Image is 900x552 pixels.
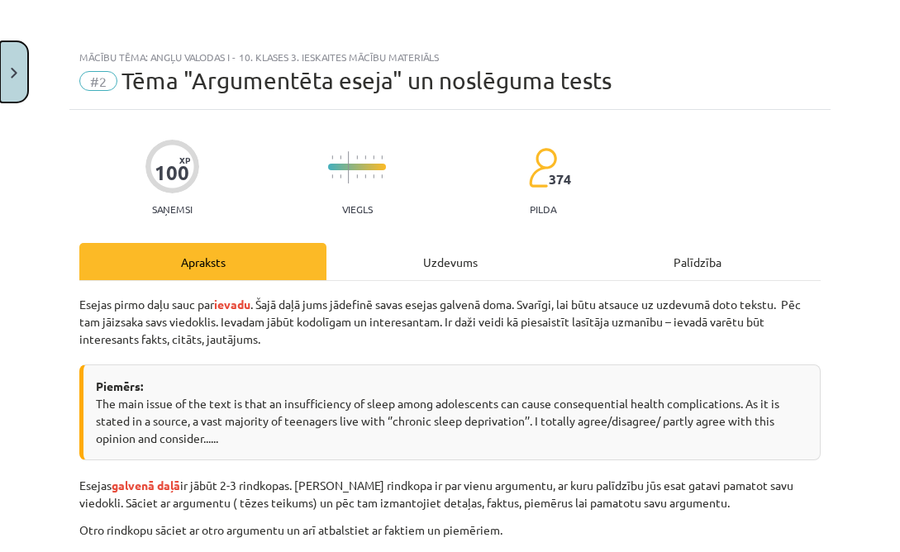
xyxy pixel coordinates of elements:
[112,478,180,493] span: galvenā daļā
[530,203,556,215] p: pilda
[381,155,383,159] img: icon-short-line-57e1e144782c952c97e751825c79c345078a6d821885a25fce030b3d8c18986b.svg
[79,521,821,539] p: Otro rindkopu sāciet ar otro argumentu un arī atbalstiet ar faktiem un piemēriem.
[79,51,821,63] div: Mācību tēma: Angļu valodas i - 10. klases 3. ieskaites mācību materiāls
[179,155,190,164] span: XP
[79,71,117,91] span: #2
[364,174,366,178] img: icon-short-line-57e1e144782c952c97e751825c79c345078a6d821885a25fce030b3d8c18986b.svg
[340,155,341,159] img: icon-short-line-57e1e144782c952c97e751825c79c345078a6d821885a25fce030b3d8c18986b.svg
[79,296,821,348] p: Esejas pirmo daļu sauc par . Šajā daļā jums jādefinē savas esejas galvenā doma. Svarīgi, lai būtu...
[373,155,374,159] img: icon-short-line-57e1e144782c952c97e751825c79c345078a6d821885a25fce030b3d8c18986b.svg
[121,67,612,94] span: Tēma "Argumentēta eseja" un noslēguma tests
[326,243,574,280] div: Uzdevums
[145,203,199,215] p: Saņemsi
[373,174,374,178] img: icon-short-line-57e1e144782c952c97e751825c79c345078a6d821885a25fce030b3d8c18986b.svg
[381,174,383,178] img: icon-short-line-57e1e144782c952c97e751825c79c345078a6d821885a25fce030b3d8c18986b.svg
[11,68,17,79] img: icon-close-lesson-0947bae3869378f0d4975bcd49f059093ad1ed9edebbc8119c70593378902aed.svg
[342,203,373,215] p: Viegls
[214,297,250,312] span: ievadu
[549,172,571,187] span: 374
[79,243,326,280] div: Apraksts
[96,378,143,393] strong: Piemērs:
[79,477,821,512] p: Esejas ir jābūt 2-3 rindkopas. [PERSON_NAME] rindkopa ir par vienu argumentu, ar kuru palīdzību j...
[528,147,557,188] img: students-c634bb4e5e11cddfef0936a35e636f08e4e9abd3cc4e673bd6f9a4125e45ecb1.svg
[356,155,358,159] img: icon-short-line-57e1e144782c952c97e751825c79c345078a6d821885a25fce030b3d8c18986b.svg
[574,243,821,280] div: Palīdzība
[331,174,333,178] img: icon-short-line-57e1e144782c952c97e751825c79c345078a6d821885a25fce030b3d8c18986b.svg
[155,161,189,184] div: 100
[356,174,358,178] img: icon-short-line-57e1e144782c952c97e751825c79c345078a6d821885a25fce030b3d8c18986b.svg
[79,364,821,460] div: The main issue of the text is that an insufficiency of sleep among adolescents can cause conseque...
[348,151,350,183] img: icon-long-line-d9ea69661e0d244f92f715978eff75569469978d946b2353a9bb055b3ed8787d.svg
[340,174,341,178] img: icon-short-line-57e1e144782c952c97e751825c79c345078a6d821885a25fce030b3d8c18986b.svg
[364,155,366,159] img: icon-short-line-57e1e144782c952c97e751825c79c345078a6d821885a25fce030b3d8c18986b.svg
[331,155,333,159] img: icon-short-line-57e1e144782c952c97e751825c79c345078a6d821885a25fce030b3d8c18986b.svg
